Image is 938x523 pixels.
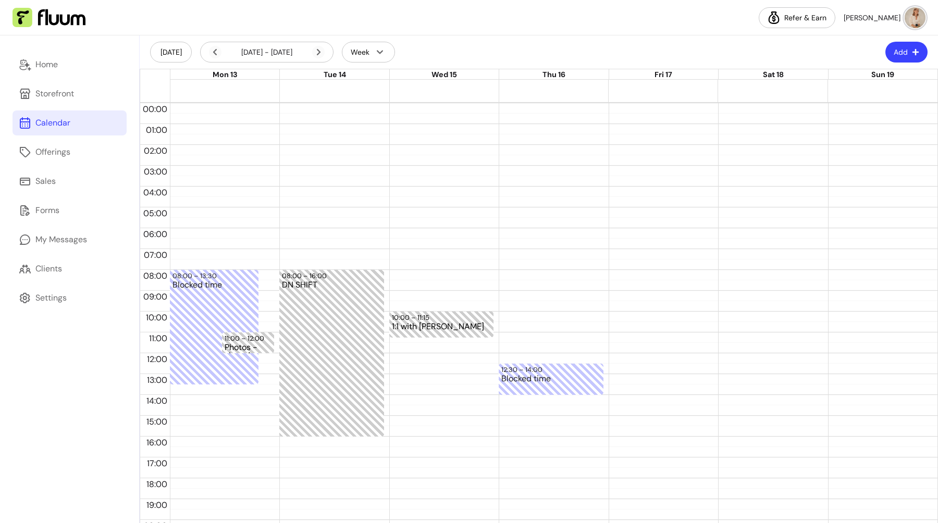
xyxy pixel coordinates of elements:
[222,332,274,353] div: 11:00 – 12:00Photos - shots for business
[35,117,70,129] div: Calendar
[655,69,672,81] button: Fri 17
[763,70,784,79] span: Sat 18
[225,343,271,352] div: Photos - shots for business
[499,364,603,395] div: 12:30 – 14:00Blocked time
[35,58,58,71] div: Home
[342,42,395,63] button: Week
[141,166,170,177] span: 03:00
[140,104,170,115] span: 00:00
[279,270,384,437] div: 08:00 – 16:00DN SHIFT
[542,69,565,81] button: Thu 16
[144,354,170,365] span: 12:00
[143,312,170,323] span: 10:00
[324,70,346,79] span: Tue 14
[141,229,170,240] span: 06:00
[35,204,59,217] div: Forms
[431,69,457,81] button: Wed 15
[392,322,491,337] div: 1:1 with [PERSON_NAME]
[763,69,784,81] button: Sat 18
[144,437,170,448] span: 16:00
[141,250,170,260] span: 07:00
[225,333,267,343] div: 11:00 – 12:00
[13,169,127,194] a: Sales
[392,313,432,322] div: 10:00 – 11:15
[141,291,170,302] span: 09:00
[282,281,381,435] div: DN SHIFT
[13,227,127,252] a: My Messages
[172,281,256,393] div: Blocked time
[13,140,127,165] a: Offerings
[209,46,325,58] div: [DATE] - [DATE]
[35,88,74,100] div: Storefront
[324,69,346,81] button: Tue 14
[885,42,928,63] button: Add
[141,270,170,281] span: 08:00
[144,395,170,406] span: 14:00
[871,69,894,81] button: Sun 19
[144,479,170,490] span: 18:00
[13,256,127,281] a: Clients
[144,375,170,385] span: 13:00
[844,7,925,28] button: avatar[PERSON_NAME]
[35,292,67,304] div: Settings
[389,312,493,338] div: 10:00 – 11:151:1 with [PERSON_NAME]
[655,70,672,79] span: Fri 17
[144,458,170,469] span: 17:00
[141,187,170,198] span: 04:00
[150,42,192,63] button: [DATE]
[141,145,170,156] span: 02:00
[35,263,62,275] div: Clients
[13,110,127,135] a: Calendar
[844,13,900,23] span: [PERSON_NAME]
[35,175,56,188] div: Sales
[501,375,600,404] div: Blocked time
[501,365,600,375] div: 12:30 – 14:00
[13,198,127,223] a: Forms
[213,69,238,81] button: Mon 13
[144,500,170,510] span: 19:00
[13,8,85,28] img: Fluum Logo
[13,285,127,310] a: Settings
[141,208,170,219] span: 05:00
[143,124,170,135] span: 01:00
[13,81,127,106] a: Storefront
[146,333,170,344] span: 11:00
[431,70,457,79] span: Wed 15
[905,7,925,28] img: avatar
[759,7,835,28] a: Refer & Earn
[282,271,329,281] div: 08:00 – 16:00
[144,416,170,427] span: 15:00
[871,70,894,79] span: Sun 19
[170,270,258,384] div: 08:00 – 13:30Blocked time
[542,70,565,79] span: Thu 16
[35,146,70,158] div: Offerings
[13,52,127,77] a: Home
[213,70,238,79] span: Mon 13
[35,233,87,246] div: My Messages
[172,271,256,281] div: 08:00 – 13:30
